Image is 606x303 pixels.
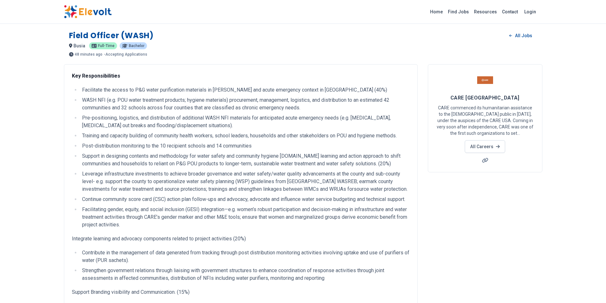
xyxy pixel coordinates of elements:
[450,95,519,101] span: CARE [GEOGRAPHIC_DATA]
[75,52,102,56] span: 48 minutes ago
[80,114,410,129] li: Pre-positioning, logistics, and distribution of additional WASH NFI materials for anticipated acu...
[504,31,537,40] a: All Jobs
[73,43,85,48] span: busia
[80,267,410,282] li: Strengthen government relations through liaising with government structures to enhance coordinati...
[445,7,471,17] a: Find Jobs
[129,44,144,48] span: Bachelor
[80,170,410,193] li: Leverage infrastructure investments to achieve broader governance and water safety/water quality ...
[80,152,410,168] li: Support in designing contents and methodology for water safety and community hygiene [DOMAIN_NAME...
[520,5,540,18] a: Login
[80,86,410,94] li: Facilitate the access to P&G water purification materials in [PERSON_NAME] and acute emergency co...
[499,7,520,17] a: Contact
[465,140,505,153] a: All Careers
[98,44,115,48] span: Full-time
[104,52,147,56] p: - Accepting Applications
[80,132,410,140] li: Training and capacity building of community health workers, school leaders, households and other ...
[477,72,493,88] img: CARE Kenya
[72,73,120,79] strong: Key Responsibilities
[80,142,410,150] li: Post-distribution monitoring to the 10 recipient schools and 14 communities
[80,96,410,112] li: WASH NFI (e.g. POU water treatment products; hygiene materials) procurement, management, logistic...
[80,249,410,264] li: Contribute in the management of data generated from tracking through post distribution monitoring...
[80,196,410,203] li: Continue community score card (CSC) action plan follow-ups and advocacy, advocate and influence w...
[64,5,112,18] img: Elevolt
[428,7,445,17] a: Home
[80,206,410,229] li: Facilitating gender, equity, and social inclusion (GESI) integration—e.g. women’s robust particip...
[471,7,499,17] a: Resources
[428,180,542,269] iframe: Advertisement
[72,288,410,296] p: Support Branding visibility and Communication. (15%)
[436,105,534,136] p: CARE commenced its humanitarian assistance to the [DEMOGRAPHIC_DATA] public in [DATE], under the ...
[72,235,410,243] p: Integrate learning and advocacy components related to project activities (20%)
[69,31,154,41] h1: Field Officer (WASH)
